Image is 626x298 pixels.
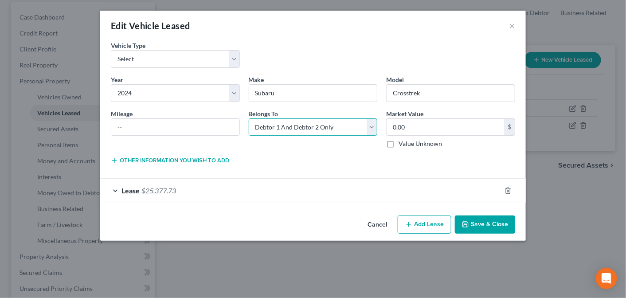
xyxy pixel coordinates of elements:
span: Model [386,76,404,83]
span: Make [249,76,264,83]
input: -- [111,119,239,136]
label: Market Value [386,109,423,118]
button: Other information you wish to add [111,157,229,164]
span: Lease [121,186,140,195]
input: 0.00 [387,119,504,136]
label: Value Unknown [399,139,442,148]
button: Save & Close [455,216,515,234]
div: Open Intercom Messenger [596,268,617,289]
button: Cancel [360,216,394,234]
button: Add Lease [398,216,451,234]
span: Belongs To [249,110,278,118]
input: ex. Nissan [249,85,377,102]
div: $ [504,119,515,136]
span: Year [111,76,123,83]
span: Vehicle Type [111,42,145,49]
input: ex. Altima [387,85,515,102]
span: $25,377.73 [141,186,176,195]
label: Mileage [111,109,133,118]
button: × [509,20,515,31]
div: Edit Vehicle Leased [111,20,190,32]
